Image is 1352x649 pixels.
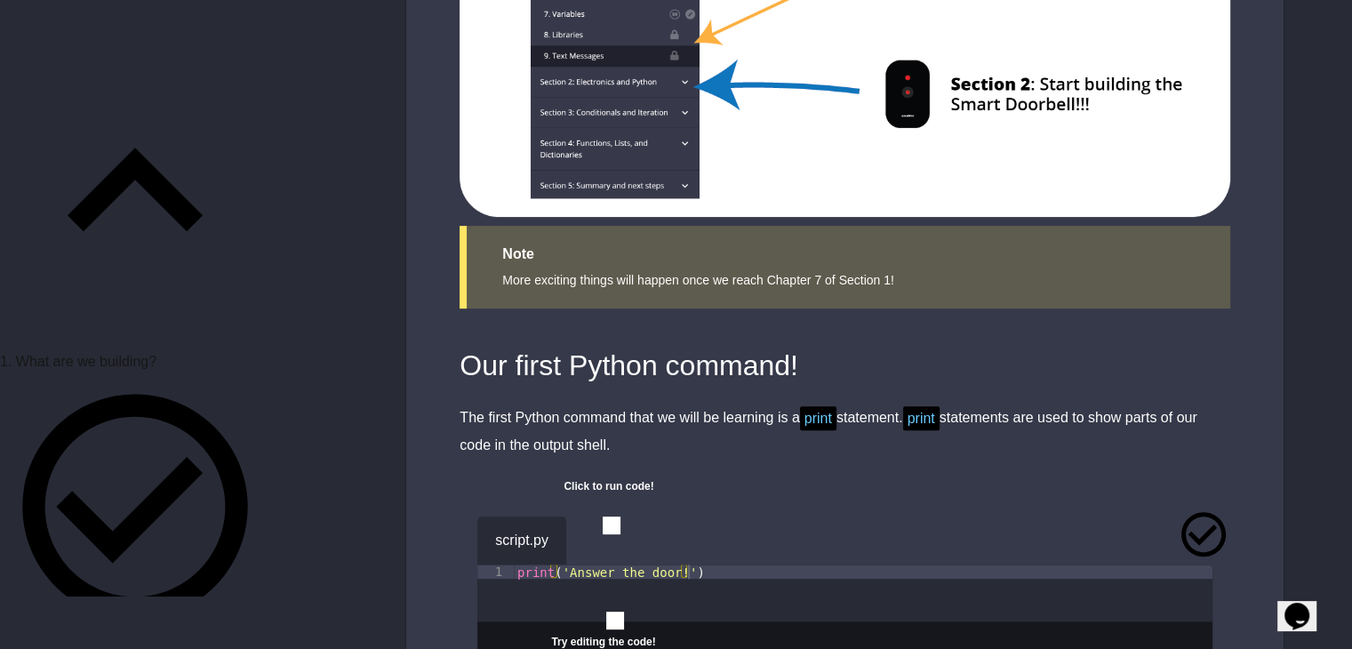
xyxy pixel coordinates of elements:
div: More exciting things will happen once we reach Chapter 7 of Section 1! [502,269,1195,291]
div: 1 [477,565,514,579]
div: Our first Python command! [460,344,1230,387]
iframe: chat widget [1277,578,1334,631]
div: Click to run code! [564,478,653,494]
div: script.py [477,517,566,565]
span: print [800,406,836,430]
span: print [903,406,940,430]
div: Note [502,244,1195,265]
div: The first Python command that we will be learning is a statement. statements are used to show par... [460,405,1230,459]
